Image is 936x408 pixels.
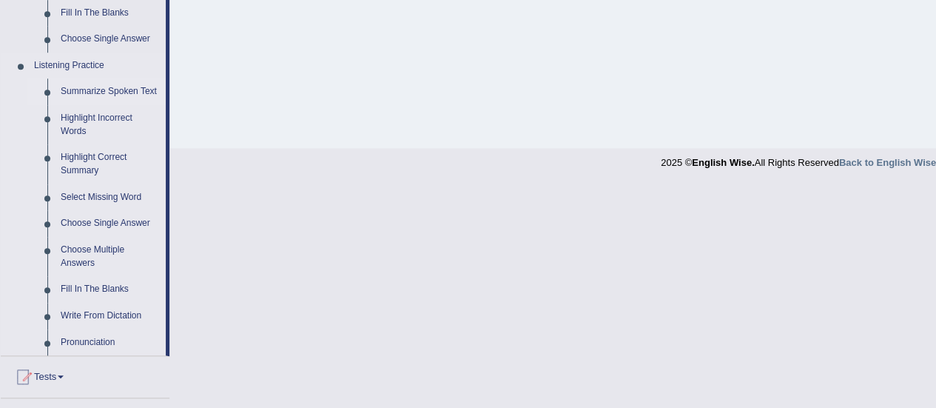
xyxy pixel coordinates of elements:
[54,276,166,303] a: Fill In The Blanks
[54,26,166,53] a: Choose Single Answer
[661,148,936,170] div: 2025 © All Rights Reserved
[54,210,166,237] a: Choose Single Answer
[692,157,754,168] strong: English Wise.
[54,144,166,184] a: Highlight Correct Summary
[54,237,166,276] a: Choose Multiple Answers
[54,78,166,105] a: Summarize Spoken Text
[54,330,166,356] a: Pronunciation
[839,157,936,168] a: Back to English Wise
[27,53,166,79] a: Listening Practice
[1,356,169,393] a: Tests
[54,105,166,144] a: Highlight Incorrect Words
[54,303,166,330] a: Write From Dictation
[54,184,166,211] a: Select Missing Word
